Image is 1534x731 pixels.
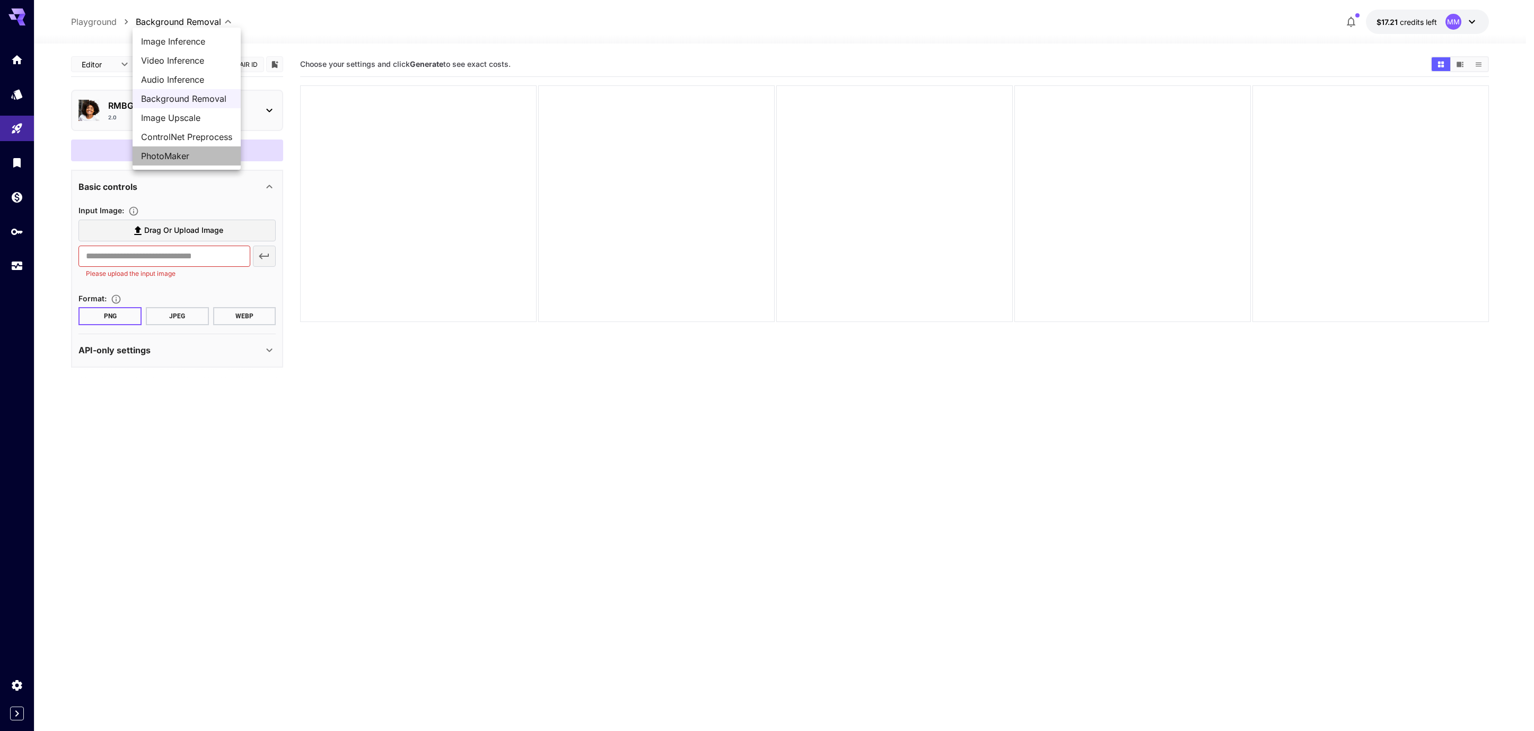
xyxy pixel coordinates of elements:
[141,92,232,105] span: Background Removal
[141,150,232,162] span: PhotoMaker
[141,35,232,48] span: Image Inference
[141,54,232,67] span: Video Inference
[141,130,232,143] span: ControlNet Preprocess
[141,111,232,124] span: Image Upscale
[141,73,232,86] span: Audio Inference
